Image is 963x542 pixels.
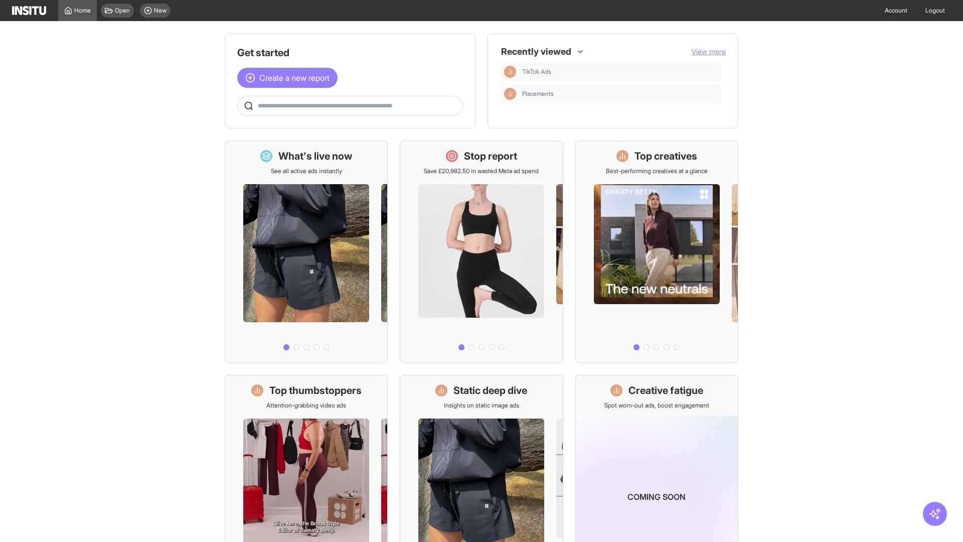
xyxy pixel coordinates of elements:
[522,68,551,76] span: TikTok Ads
[522,90,718,98] span: Placements
[464,149,517,163] h1: Stop report
[115,7,130,15] span: Open
[154,7,167,15] span: New
[259,72,330,84] span: Create a new report
[225,141,388,363] a: What's live nowSee all active ads instantly
[237,46,463,60] h1: Get started
[522,90,554,98] span: Placements
[453,383,527,397] h1: Static deep dive
[504,88,516,100] div: Insights
[575,141,738,363] a: Top creativesBest-performing creatives at a glance
[444,401,519,410] p: Insights on static image ads
[634,149,697,163] h1: Top creatives
[606,167,708,175] p: Best-performing creatives at a glance
[269,383,362,397] h1: Top thumbstoppers
[271,167,342,175] p: See all active ads instantly
[74,7,91,15] span: Home
[692,47,726,57] button: View more
[692,47,726,56] span: View more
[504,66,516,78] div: Insights
[12,6,46,15] img: Logo
[266,401,346,410] p: Attention-grabbing video ads
[237,68,338,88] button: Create a new report
[278,149,353,163] h1: What's live now
[424,167,539,175] p: Save £20,982.50 in wasted Meta ad spend
[522,68,718,76] span: TikTok Ads
[400,141,563,363] a: Stop reportSave £20,982.50 in wasted Meta ad spend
